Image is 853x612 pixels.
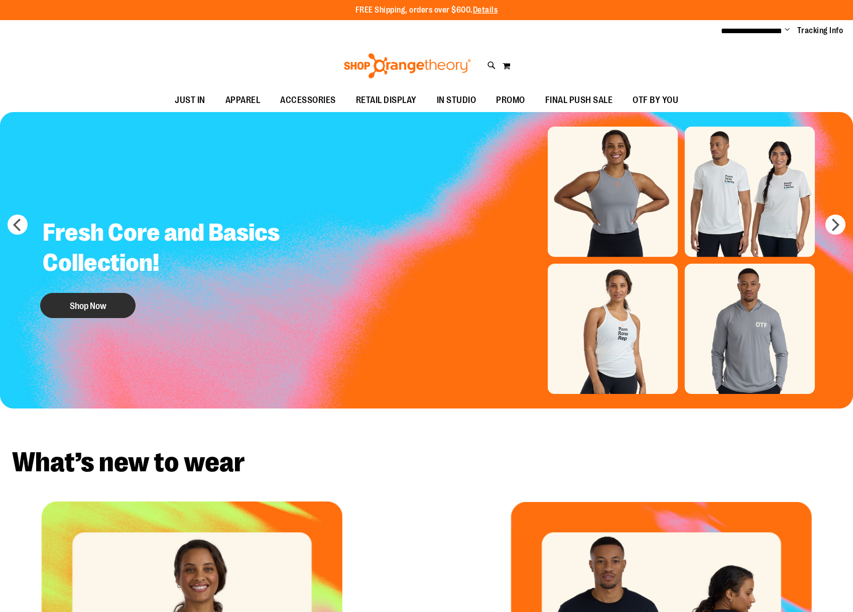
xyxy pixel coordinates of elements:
button: next [825,215,845,235]
a: Fresh Core and Basics Collection! Shop Now [35,210,303,323]
a: ACCESSORIES [270,89,346,112]
span: APPAREL [225,89,261,112]
span: OTF BY YOU [633,89,678,112]
span: FINAL PUSH SALE [545,89,613,112]
a: Tracking Info [797,25,843,36]
span: ACCESSORIES [280,89,336,112]
a: APPAREL [215,89,271,112]
p: FREE Shipping, orders over $600. [355,5,498,16]
button: Account menu [785,26,790,36]
img: Shop Orangetheory [342,53,472,78]
a: IN STUDIO [427,89,486,112]
span: JUST IN [175,89,205,112]
a: JUST IN [165,89,215,112]
span: PROMO [496,89,525,112]
a: RETAIL DISPLAY [346,89,427,112]
h2: Fresh Core and Basics Collection! [35,210,303,288]
span: IN STUDIO [437,89,476,112]
h2: What’s new to wear [12,449,841,476]
a: FINAL PUSH SALE [535,89,623,112]
a: PROMO [486,89,535,112]
a: OTF BY YOU [623,89,688,112]
button: Shop Now [40,293,136,318]
span: RETAIL DISPLAY [356,89,417,112]
a: Details [473,6,498,15]
button: prev [8,215,28,235]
